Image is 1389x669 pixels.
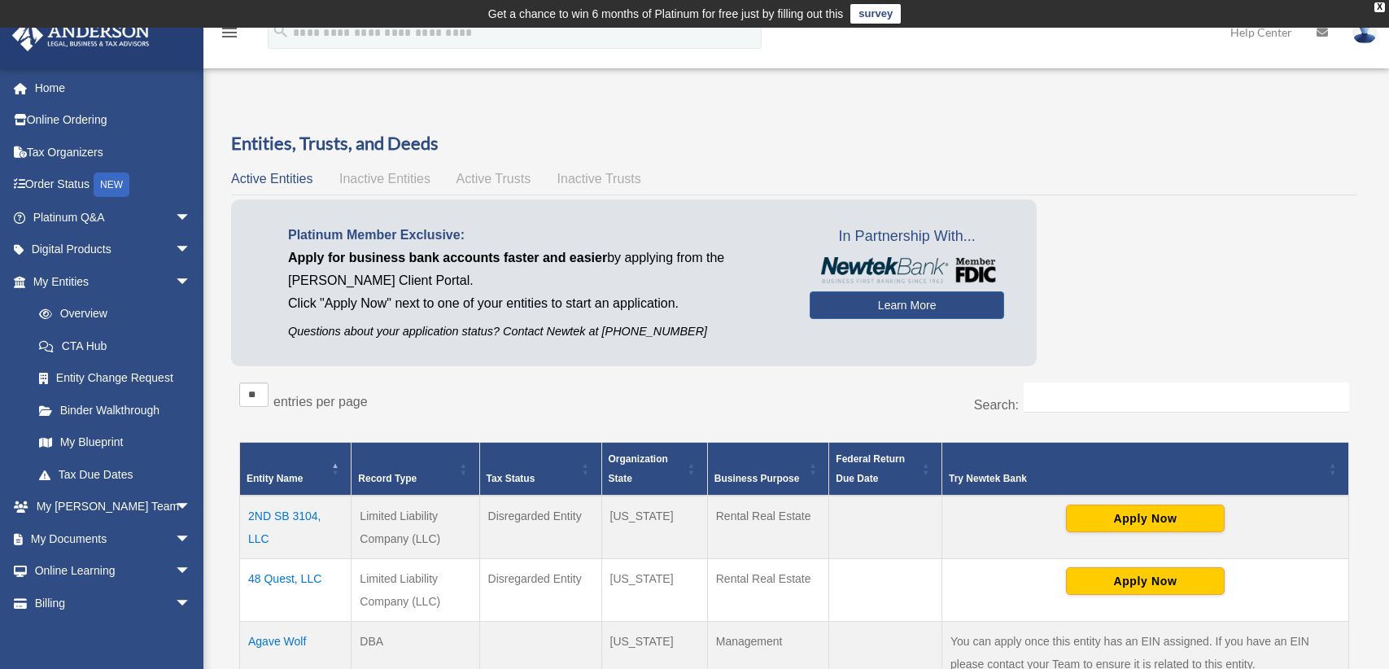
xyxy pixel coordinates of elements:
[240,496,352,559] td: 2ND SB 3104, LLC
[11,555,216,588] a: Online Learningarrow_drop_down
[456,172,531,186] span: Active Trusts
[288,247,785,292] p: by applying from the [PERSON_NAME] Client Portal.
[11,587,216,619] a: Billingarrow_drop_down
[11,265,207,298] a: My Entitiesarrow_drop_down
[339,172,430,186] span: Inactive Entities
[707,443,829,496] th: Business Purpose: Activate to sort
[352,559,479,622] td: Limited Liability Company (LLC)
[247,473,303,484] span: Entity Name
[175,587,207,620] span: arrow_drop_down
[11,104,216,137] a: Online Ordering
[479,496,601,559] td: Disregarded Entity
[23,330,207,362] a: CTA Hub
[352,443,479,496] th: Record Type: Activate to sort
[810,291,1004,319] a: Learn More
[836,453,905,484] span: Federal Return Due Date
[1374,2,1385,12] div: close
[818,257,996,283] img: NewtekBankLogoSM.png
[240,559,352,622] td: 48 Quest, LLC
[94,173,129,197] div: NEW
[941,443,1348,496] th: Try Newtek Bank : Activate to sort
[288,251,607,265] span: Apply for business bank accounts faster and easier
[479,443,601,496] th: Tax Status: Activate to sort
[272,22,290,40] i: search
[175,265,207,299] span: arrow_drop_down
[352,496,479,559] td: Limited Liability Company (LLC)
[358,473,417,484] span: Record Type
[850,4,901,24] a: survey
[601,496,707,559] td: [US_STATE]
[11,168,216,202] a: Order StatusNEW
[23,426,207,459] a: My Blueprint
[11,72,216,104] a: Home
[220,23,239,42] i: menu
[220,28,239,42] a: menu
[175,234,207,267] span: arrow_drop_down
[175,491,207,524] span: arrow_drop_down
[601,443,707,496] th: Organization State: Activate to sort
[273,395,368,409] label: entries per page
[1066,505,1225,532] button: Apply Now
[1352,20,1377,44] img: User Pic
[601,559,707,622] td: [US_STATE]
[23,362,207,395] a: Entity Change Request
[714,473,800,484] span: Business Purpose
[974,398,1019,412] label: Search:
[11,491,216,523] a: My [PERSON_NAME] Teamarrow_drop_down
[11,234,216,266] a: Digital Productsarrow_drop_down
[7,20,155,51] img: Anderson Advisors Platinum Portal
[479,559,601,622] td: Disregarded Entity
[707,559,829,622] td: Rental Real Estate
[11,136,216,168] a: Tax Organizers
[231,172,312,186] span: Active Entities
[240,443,352,496] th: Entity Name: Activate to invert sorting
[11,201,216,234] a: Platinum Q&Aarrow_drop_down
[487,473,535,484] span: Tax Status
[288,292,785,315] p: Click "Apply Now" next to one of your entities to start an application.
[175,201,207,234] span: arrow_drop_down
[1066,567,1225,595] button: Apply Now
[23,458,207,491] a: Tax Due Dates
[609,453,668,484] span: Organization State
[488,4,844,24] div: Get a chance to win 6 months of Platinum for free just by filling out this
[288,224,785,247] p: Platinum Member Exclusive:
[949,469,1324,488] div: Try Newtek Bank
[231,131,1357,156] h3: Entities, Trusts, and Deeds
[175,523,207,556] span: arrow_drop_down
[23,298,199,330] a: Overview
[23,394,207,426] a: Binder Walkthrough
[11,523,216,555] a: My Documentsarrow_drop_down
[707,496,829,559] td: Rental Real Estate
[829,443,942,496] th: Federal Return Due Date: Activate to sort
[175,555,207,588] span: arrow_drop_down
[810,224,1004,250] span: In Partnership With...
[288,321,785,342] p: Questions about your application status? Contact Newtek at [PHONE_NUMBER]
[557,172,641,186] span: Inactive Trusts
